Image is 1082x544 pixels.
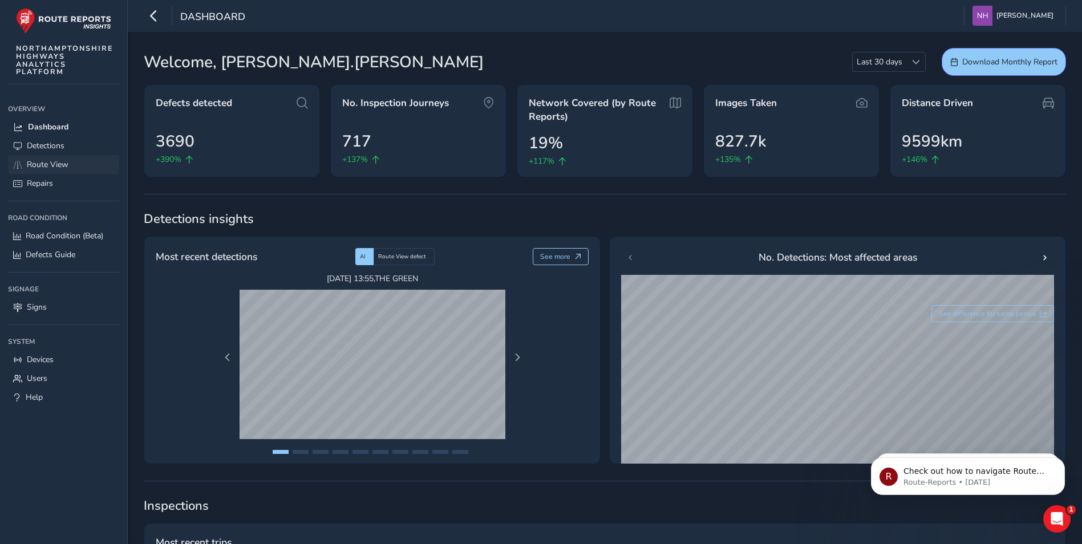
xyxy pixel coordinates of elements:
a: Dashboard [8,117,119,136]
span: +117% [529,155,554,167]
span: No. Inspection Journeys [342,96,449,110]
span: +146% [902,153,927,165]
span: 717 [342,129,371,153]
button: Page 7 [392,450,408,454]
button: Page 8 [412,450,428,454]
a: Route View [8,155,119,174]
img: rr logo [16,8,111,34]
a: Defects Guide [8,245,119,264]
span: Inspections [144,497,1066,514]
a: Road Condition (Beta) [8,226,119,245]
span: Dashboard [28,121,68,132]
span: Road Condition (Beta) [26,230,103,241]
button: Page 9 [432,450,448,454]
span: Welcome, [PERSON_NAME].[PERSON_NAME] [144,50,484,74]
span: Defects Guide [26,249,75,260]
span: Users [27,373,47,384]
span: +390% [156,153,181,165]
button: Page 1 [273,450,289,454]
span: Network Covered (by Route Reports) [529,96,666,123]
span: 827.7k [715,129,766,153]
span: Devices [27,354,54,365]
span: [PERSON_NAME] [996,6,1053,26]
span: Defects detected [156,96,232,110]
span: AI [360,253,366,261]
span: Dashboard [180,10,245,26]
div: Signage [8,281,119,298]
button: Previous Page [220,350,236,366]
span: Most recent detections [156,249,257,264]
div: Overview [8,100,119,117]
div: Road Condition [8,209,119,226]
span: Last 30 days [853,52,906,71]
span: Route View [27,159,68,170]
div: Route View defect [374,248,435,265]
iframe: Intercom live chat [1043,505,1071,533]
button: See more [533,248,589,265]
span: Route View defect [378,253,426,261]
span: 19% [529,131,563,155]
button: Page 2 [293,450,309,454]
button: Page 6 [372,450,388,454]
a: Detections [8,136,119,155]
span: Help [26,392,43,403]
a: Users [8,369,119,388]
span: Distance Driven [902,96,973,110]
button: Page 4 [333,450,348,454]
span: 1 [1067,505,1076,514]
span: Detections [27,140,64,151]
span: NORTHAMPTONSHIRE HIGHWAYS ANALYTICS PLATFORM [16,44,114,76]
span: Signs [27,302,47,312]
div: AI [355,248,374,265]
img: diamond-layout [972,6,992,26]
button: Next Page [509,350,525,366]
button: [PERSON_NAME] [972,6,1057,26]
button: Page 10 [452,450,468,454]
span: 9599km [902,129,962,153]
span: Images Taken [715,96,777,110]
a: Devices [8,350,119,369]
div: System [8,333,119,350]
button: Page 5 [352,450,368,454]
a: Signs [8,298,119,316]
span: Detections insights [144,210,1066,228]
a: Repairs [8,174,119,193]
button: See difference for same period [931,305,1055,322]
span: +137% [342,153,368,165]
a: Help [8,388,119,407]
button: Page 3 [313,450,329,454]
iframe: Intercom notifications message [854,433,1082,513]
span: 3690 [156,129,194,153]
span: See difference for same period [939,309,1036,318]
span: No. Detections: Most affected areas [759,250,917,265]
span: Download Monthly Report [962,56,1057,67]
span: See more [540,252,570,261]
span: +135% [715,153,741,165]
button: Download Monthly Report [942,48,1066,76]
span: [DATE] 13:55 , THE GREEN [240,273,505,284]
span: Repairs [27,178,53,189]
